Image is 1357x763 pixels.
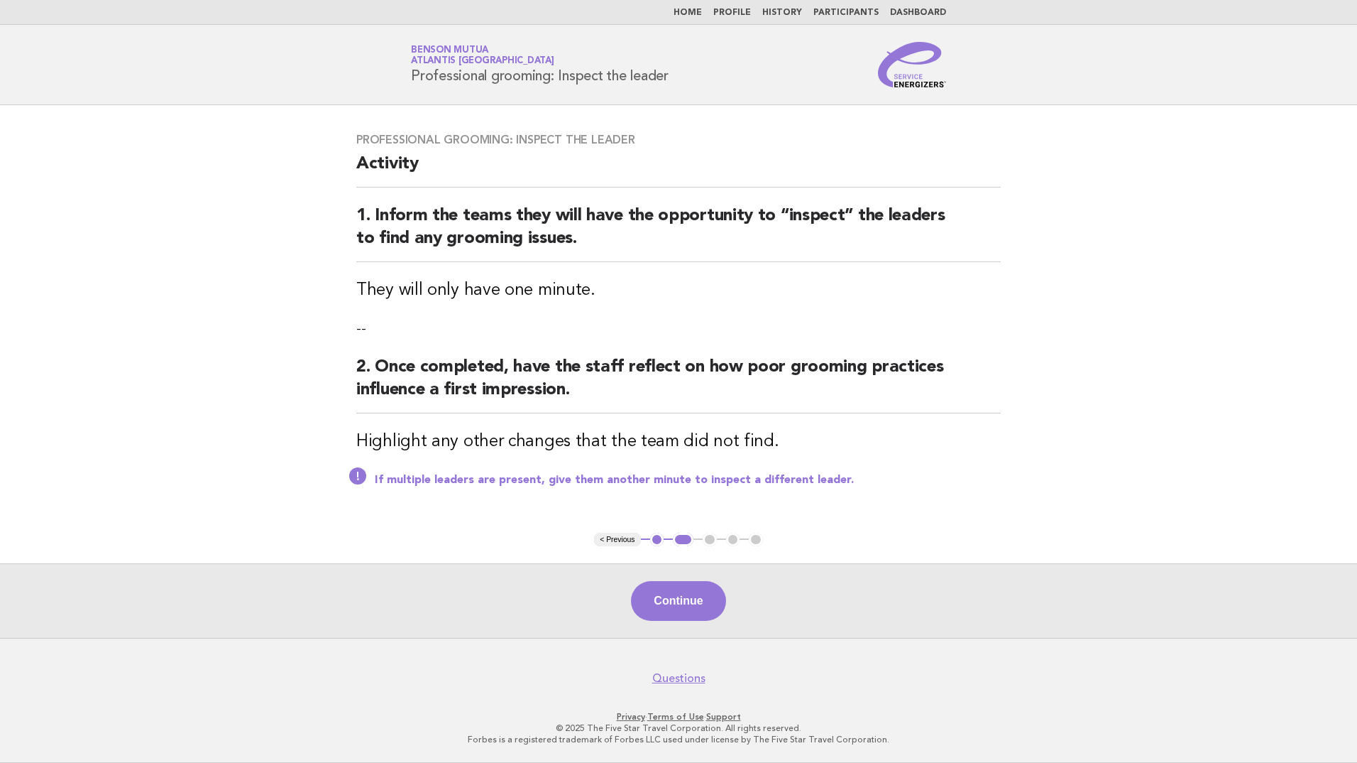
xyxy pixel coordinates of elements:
p: · · [244,711,1113,723]
button: Continue [631,581,725,621]
a: Benson MutuaAtlantis [GEOGRAPHIC_DATA] [411,45,554,65]
img: Service Energizers [878,42,946,87]
a: Home [674,9,702,17]
h3: Professional grooming: Inspect the leader [356,133,1001,147]
a: Privacy [617,712,645,722]
a: Profile [713,9,751,17]
p: If multiple leaders are present, give them another minute to inspect a different leader. [375,473,1001,487]
a: History [762,9,802,17]
h1: Professional grooming: Inspect the leader [411,46,669,83]
a: Terms of Use [647,712,704,722]
h2: Activity [356,153,1001,188]
h3: They will only have one minute. [356,279,1001,302]
span: Atlantis [GEOGRAPHIC_DATA] [411,57,554,66]
a: Support [706,712,741,722]
p: -- [356,319,1001,339]
h2: 1. Inform the teams they will have the opportunity to “inspect” the leaders to find any grooming ... [356,205,1001,262]
button: < Previous [594,533,640,547]
p: Forbes is a registered trademark of Forbes LLC used under license by The Five Star Travel Corpora... [244,734,1113,745]
h2: 2. Once completed, have the staff reflect on how poor grooming practices influence a first impres... [356,356,1001,413]
button: 2 [673,533,693,547]
a: Dashboard [890,9,946,17]
a: Participants [813,9,879,17]
p: © 2025 The Five Star Travel Corporation. All rights reserved. [244,723,1113,734]
h3: Highlight any other changes that the team did not find. [356,431,1001,453]
a: Questions [652,671,705,686]
button: 1 [650,533,664,547]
